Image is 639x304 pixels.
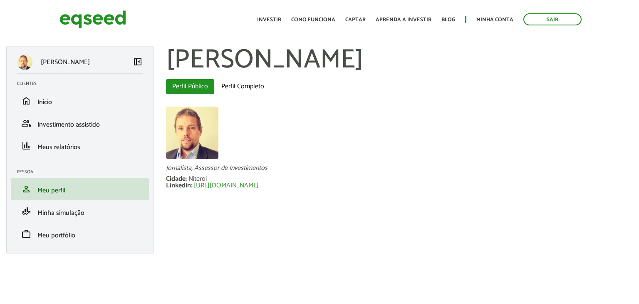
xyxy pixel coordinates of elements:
[37,230,75,241] span: Meu portfólio
[37,142,80,153] span: Meus relatórios
[186,173,187,184] span: :
[21,184,31,194] span: person
[215,79,270,94] a: Perfil Completo
[21,229,31,239] span: work
[11,200,149,223] li: Minha simulação
[166,107,218,159] a: Ver perfil do usuário.
[37,97,52,108] span: Início
[523,13,582,25] a: Sair
[166,79,214,94] a: Perfil Público
[11,90,149,112] li: Início
[17,81,149,86] h2: Clientes
[17,118,143,128] a: groupInvestimento assistido
[11,135,149,157] li: Meus relatórios
[191,180,192,191] span: :
[257,17,281,22] a: Investir
[194,182,259,189] a: [URL][DOMAIN_NAME]
[17,96,143,106] a: homeInício
[188,176,207,182] div: Niteroi
[166,107,218,159] img: Foto de Rodrigo Braga Patricio Ribeiro
[21,96,31,106] span: home
[376,17,431,22] a: Aprenda a investir
[17,141,143,151] a: financeMeus relatórios
[37,119,100,130] span: Investimento assistido
[21,207,31,217] span: finance_mode
[166,176,188,182] div: Cidade
[441,17,455,22] a: Blog
[37,185,65,196] span: Meu perfil
[11,178,149,200] li: Meu perfil
[17,207,143,217] a: finance_modeMinha simulação
[345,17,366,22] a: Captar
[291,17,335,22] a: Como funciona
[59,8,126,30] img: EqSeed
[166,165,633,172] div: Jornalista, Assessor de Investimentos
[166,46,633,75] h1: [PERSON_NAME]
[21,141,31,151] span: finance
[133,57,143,68] a: Colapsar menu
[11,112,149,135] li: Investimento assistido
[41,58,90,66] p: [PERSON_NAME]
[166,182,194,189] div: Linkedin
[17,169,149,174] h2: Pessoal
[11,223,149,245] li: Meu portfólio
[476,17,513,22] a: Minha conta
[17,184,143,194] a: personMeu perfil
[17,229,143,239] a: workMeu portfólio
[37,207,84,219] span: Minha simulação
[21,118,31,128] span: group
[133,57,143,67] span: left_panel_close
